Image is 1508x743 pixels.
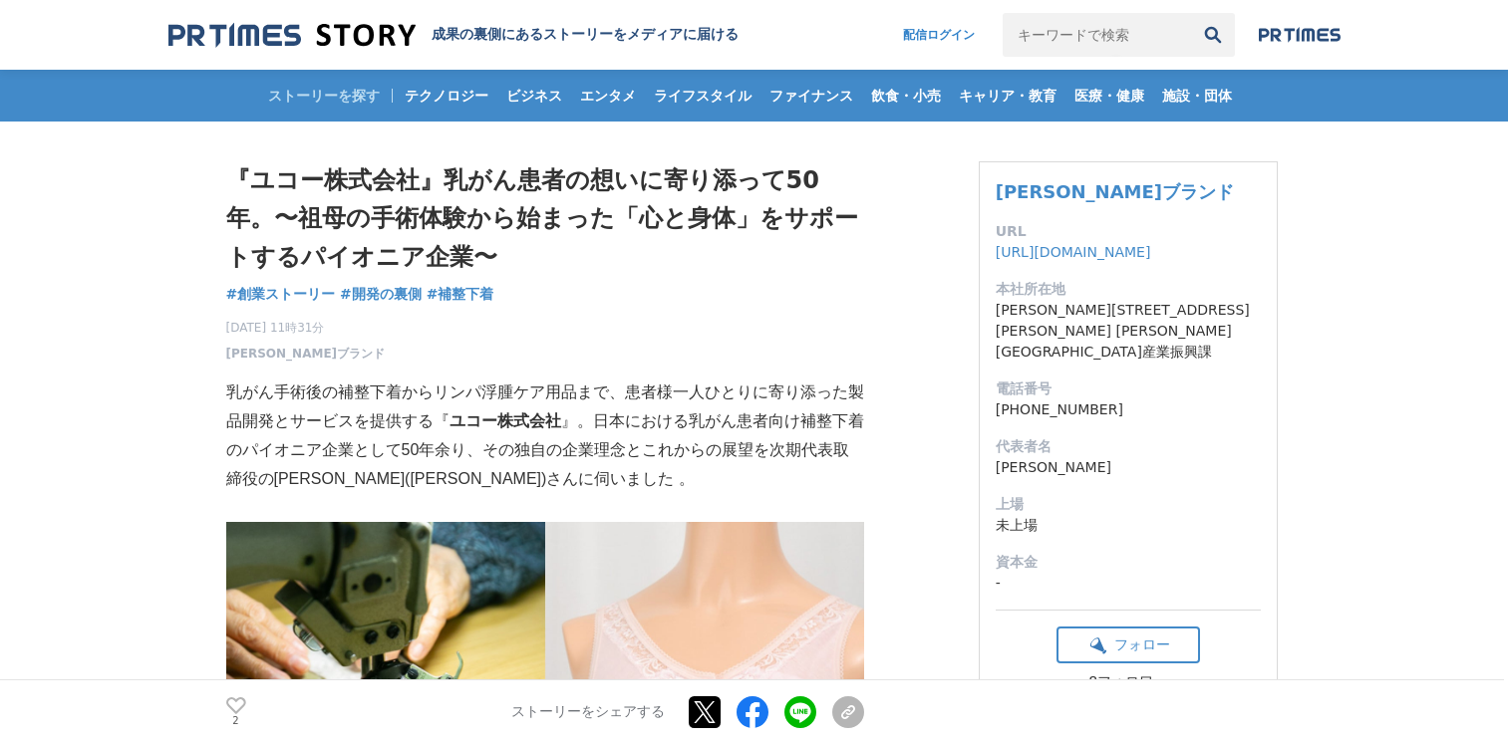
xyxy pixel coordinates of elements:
[863,70,949,122] a: 飲食・小売
[226,285,336,303] span: #創業ストーリー
[996,399,1261,420] dd: [PHONE_NUMBER]
[951,70,1064,122] a: キャリア・教育
[863,87,949,105] span: 飲食・小売
[883,13,995,57] a: 配信ログイン
[498,70,570,122] a: ビジネス
[226,161,864,276] h1: 『ユコー株式会社』乳がん患者の想いに寄り添って50年。〜祖母の手術体験から始まった「心と身体」をサポートするパイオニア企業〜
[397,87,496,105] span: テクノロジー
[226,378,864,493] p: 乳がん手術後の補整下着からリンパ浮腫ケア用品まで、患者様一人ひとりに寄り添った製品開発とサービスを提供する『 』。日本における乳がん患者向け補整下着のパイオニア企業として50年余り、その独自の企...
[498,87,570,105] span: ビジネス
[168,22,739,49] a: 成果の裏側にあるストーリーをメディアに届ける 成果の裏側にあるストーリーをメディアに届ける
[226,716,246,726] p: 2
[427,285,494,303] span: #補整下着
[1191,13,1235,57] button: 検索
[996,494,1261,515] dt: 上場
[646,87,759,105] span: ライフスタイル
[397,70,496,122] a: テクノロジー
[996,378,1261,399] dt: 電話番号
[996,181,1234,202] a: [PERSON_NAME]ブランド
[996,457,1261,478] dd: [PERSON_NAME]
[646,70,759,122] a: ライフスタイル
[168,22,416,49] img: 成果の裏側にあるストーリーをメディアに届ける
[996,244,1151,260] a: [URL][DOMAIN_NAME]
[996,300,1261,363] dd: [PERSON_NAME][STREET_ADDRESS][PERSON_NAME] [PERSON_NAME][GEOGRAPHIC_DATA]産業振興課
[432,26,739,44] h2: 成果の裏側にあるストーリーをメディアに届ける
[340,285,422,303] span: #開発の裏側
[996,436,1261,457] dt: 代表者名
[996,552,1261,573] dt: 資本金
[511,703,665,721] p: ストーリーをシェアする
[572,87,644,105] span: エンタメ
[226,319,386,337] span: [DATE] 11時31分
[761,87,861,105] span: ファイナンス
[996,573,1261,594] dd: -
[996,279,1261,300] dt: 本社所在地
[572,70,644,122] a: エンタメ
[996,221,1261,242] dt: URL
[761,70,861,122] a: ファイナンス
[1154,87,1240,105] span: 施設・団体
[427,284,494,305] a: #補整下着
[1056,673,1200,691] div: 8フォロワー
[996,515,1261,536] dd: 未上場
[226,345,386,363] a: [PERSON_NAME]ブランド
[226,284,336,305] a: #創業ストーリー
[1154,70,1240,122] a: 施設・団体
[1056,626,1200,663] button: フォロー
[951,87,1064,105] span: キャリア・教育
[340,284,422,305] a: #開発の裏側
[1003,13,1191,57] input: キーワードで検索
[1259,27,1341,43] img: prtimes
[1066,70,1152,122] a: 医療・健康
[1066,87,1152,105] span: 医療・健康
[450,412,561,429] strong: ユコー株式会社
